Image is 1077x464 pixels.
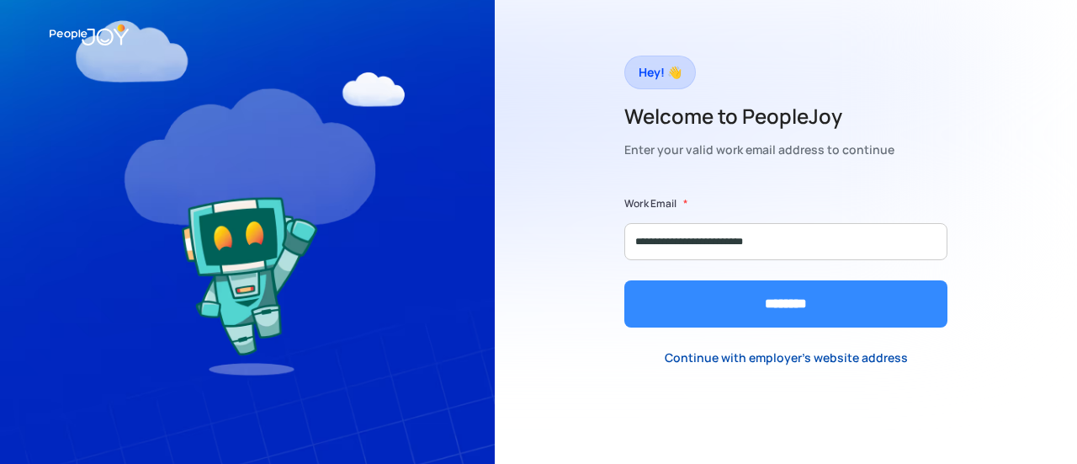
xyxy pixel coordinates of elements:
[624,103,894,130] h2: Welcome to PeopleJoy
[624,195,676,212] label: Work Email
[665,349,908,366] div: Continue with employer's website address
[639,61,682,84] div: Hey! 👋
[624,138,894,162] div: Enter your valid work email address to continue
[651,340,921,375] a: Continue with employer's website address
[624,195,947,328] form: Form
